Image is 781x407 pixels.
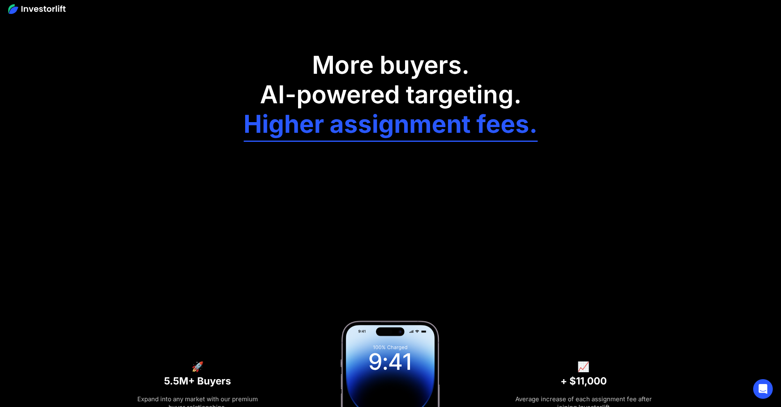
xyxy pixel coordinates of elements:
h6: 🚀 [191,363,204,371]
h3: 5.5M+ Buyers [164,375,231,390]
h1: Higher assignment fees. [244,109,537,142]
h1: More buyers. AI-powered targeting. [244,50,537,109]
h6: 📈 [577,363,590,371]
div: Open Intercom Messenger [753,379,773,399]
h3: + $11,000 [560,375,607,390]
